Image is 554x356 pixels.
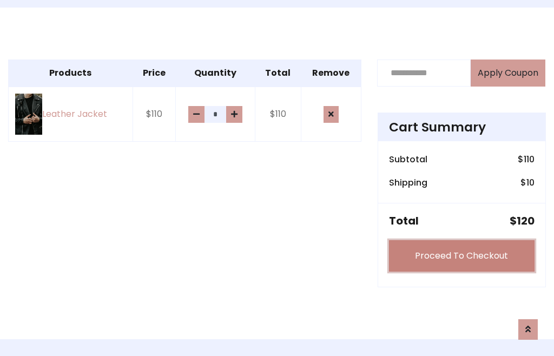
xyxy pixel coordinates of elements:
[524,153,535,166] span: 110
[9,60,133,87] th: Products
[510,214,535,227] h5: $
[389,154,427,164] h6: Subtotal
[526,176,535,189] span: 10
[471,60,545,87] button: Apply Coupon
[389,240,535,272] a: Proceed To Checkout
[133,60,175,87] th: Price
[389,120,535,135] h4: Cart Summary
[389,214,419,227] h5: Total
[518,154,535,164] h6: $
[520,177,535,188] h6: $
[389,177,427,188] h6: Shipping
[175,60,255,87] th: Quantity
[517,213,535,228] span: 120
[301,60,361,87] th: Remove
[133,87,175,142] td: $110
[255,87,301,142] td: $110
[15,94,126,135] a: Leather Jacket
[255,60,301,87] th: Total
